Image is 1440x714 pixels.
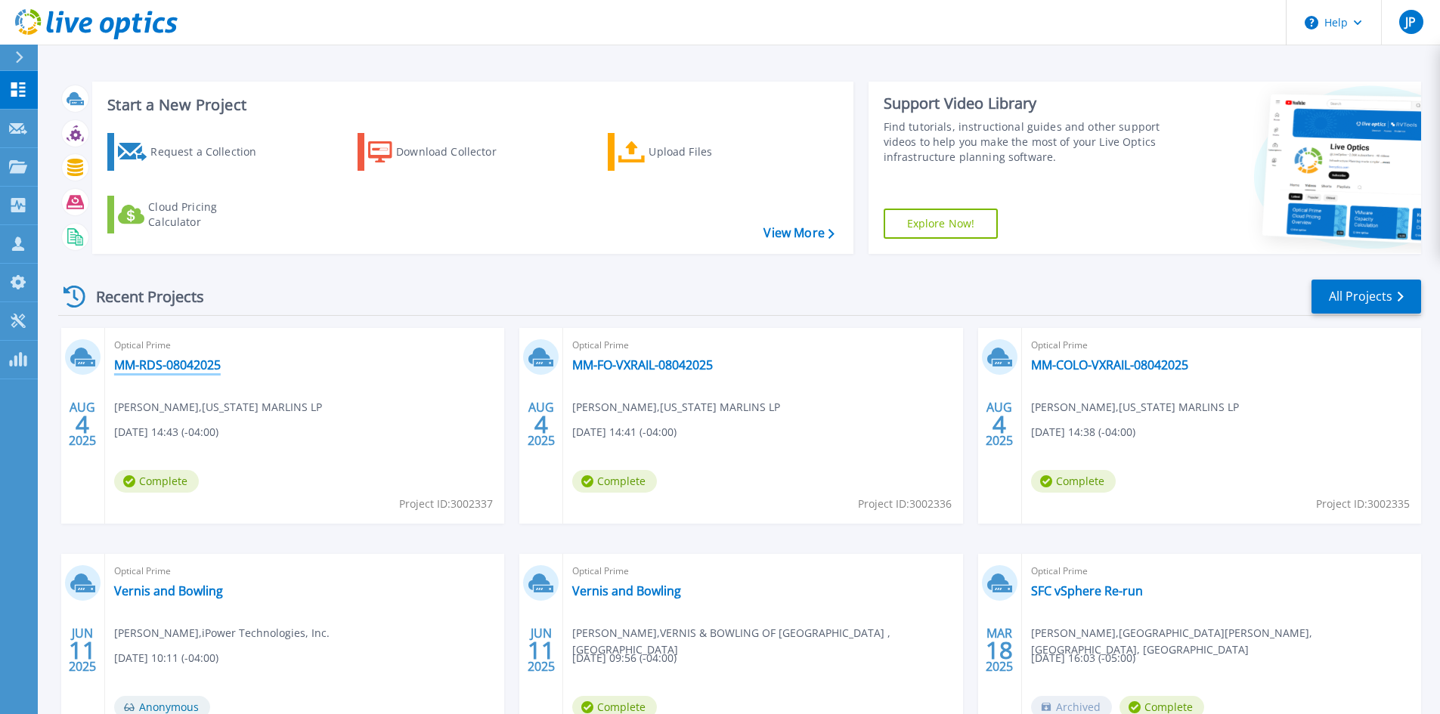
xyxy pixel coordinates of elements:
a: View More [763,226,834,240]
div: Find tutorials, instructional guides and other support videos to help you make the most of your L... [884,119,1166,165]
span: [DATE] 14:41 (-04:00) [572,424,677,440]
div: Support Video Library [884,94,1166,113]
div: Recent Projects [58,278,225,315]
span: Optical Prime [572,337,953,354]
a: Download Collector [358,133,526,171]
span: Complete [114,470,199,493]
span: Optical Prime [572,563,953,580]
div: AUG 2025 [985,397,1014,452]
span: Project ID: 3002335 [1316,496,1410,512]
div: Cloud Pricing Calculator [148,199,269,230]
span: [PERSON_NAME] , [US_STATE] MARLINS LP [1031,399,1239,416]
span: [PERSON_NAME] , [US_STATE] MARLINS LP [572,399,780,416]
span: [PERSON_NAME] , VERNIS & BOWLING OF [GEOGRAPHIC_DATA] , [GEOGRAPHIC_DATA] [572,625,962,658]
a: Request a Collection [107,133,276,171]
div: MAR 2025 [985,623,1014,678]
span: 4 [993,418,1006,431]
span: 4 [76,418,89,431]
span: 11 [69,644,96,657]
h3: Start a New Project [107,97,834,113]
a: Cloud Pricing Calculator [107,196,276,233]
span: [DATE] 14:43 (-04:00) [114,424,218,440]
span: [DATE] 14:38 (-04:00) [1031,424,1135,440]
span: [DATE] 16:03 (-05:00) [1031,650,1135,666]
span: [PERSON_NAME] , [GEOGRAPHIC_DATA][PERSON_NAME], [GEOGRAPHIC_DATA], [GEOGRAPHIC_DATA] [1031,625,1421,658]
span: Project ID: 3002337 [399,496,493,512]
span: [PERSON_NAME] , [US_STATE] MARLINS LP [114,399,322,416]
a: Vernis and Bowling [114,583,223,598]
div: Request a Collection [150,137,271,167]
span: [PERSON_NAME] , iPower Technologies, Inc. [114,625,330,641]
span: JP [1405,16,1416,28]
span: Project ID: 3002336 [858,496,952,512]
div: Upload Files [649,137,770,167]
a: SFC vSphere Re-run [1031,583,1143,598]
a: MM-RDS-08042025 [114,357,221,372]
span: Optical Prime [114,563,495,580]
a: MM-FO-VXRAIL-08042025 [572,357,713,372]
span: Optical Prime [114,337,495,354]
a: All Projects [1311,280,1421,314]
div: AUG 2025 [68,397,97,452]
span: Complete [572,470,657,493]
div: AUG 2025 [527,397,556,452]
div: JUN 2025 [68,623,97,678]
a: Explore Now! [884,209,999,239]
span: Optical Prime [1031,337,1412,354]
span: Complete [1031,470,1116,493]
div: Download Collector [396,137,517,167]
span: [DATE] 09:56 (-04:00) [572,650,677,666]
span: 4 [534,418,548,431]
div: JUN 2025 [527,623,556,678]
span: Optical Prime [1031,563,1412,580]
a: Upload Files [608,133,776,171]
span: 18 [986,644,1013,657]
a: MM-COLO-VXRAIL-08042025 [1031,357,1188,372]
span: [DATE] 10:11 (-04:00) [114,650,218,666]
a: Vernis and Bowling [572,583,681,598]
span: 11 [528,644,555,657]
